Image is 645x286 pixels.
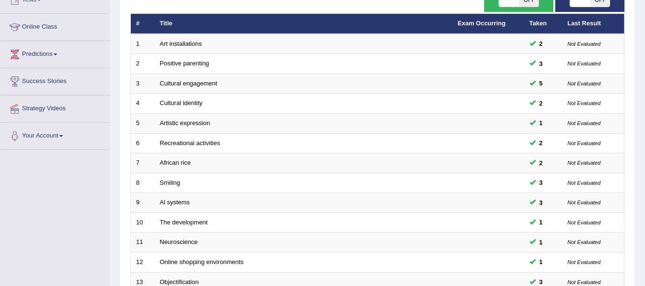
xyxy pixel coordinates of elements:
a: Art installations [160,40,202,47]
span: You can still take this question [536,178,547,188]
span: You can still take this question [536,257,547,267]
small: Not Evaluated [568,120,601,126]
span: You can still take this question [536,158,547,168]
td: 4 [131,94,155,114]
small: Not Evaluated [568,140,601,146]
td: 10 [131,212,155,233]
a: Objectification [160,278,199,286]
th: Title [155,14,453,34]
small: Not Evaluated [568,200,601,205]
a: Smiling [160,179,180,186]
a: Online shopping environments [160,258,244,265]
small: Not Evaluated [568,220,601,225]
td: 11 [131,233,155,253]
a: Cultural engagement [160,80,218,87]
span: You can still take this question [536,98,547,108]
span: You can still take this question [536,78,547,88]
td: 1 [131,34,155,54]
th: Last Result [562,14,624,34]
td: 9 [131,193,155,213]
td: 8 [131,173,155,193]
th: Taken [524,14,562,34]
small: Not Evaluated [568,160,601,166]
small: Not Evaluated [568,239,601,245]
a: Positive parenting [160,60,209,67]
small: Not Evaluated [568,180,601,186]
small: Not Evaluated [568,61,601,66]
td: 6 [131,133,155,153]
small: Not Evaluated [568,259,601,265]
span: You can still take this question [536,198,547,208]
span: You can still take this question [536,39,547,49]
a: Exam Occurring [458,20,506,27]
a: Artistic expression [160,119,210,127]
td: 12 [131,252,155,272]
a: Your Account [0,123,109,147]
span: You can still take this question [536,237,547,247]
a: Neuroscience [160,238,198,245]
span: You can still take this question [536,118,547,128]
small: Not Evaluated [568,100,601,106]
span: You can still take this question [536,217,547,227]
small: Not Evaluated [568,279,601,285]
a: Recreational activities [160,139,220,147]
td: 3 [131,74,155,94]
a: Success Stories [0,68,109,92]
a: Cultural identity [160,99,203,106]
th: # [131,14,155,34]
a: Online Class [0,14,109,38]
small: Not Evaluated [568,81,601,86]
a: African rice [160,159,191,166]
a: Predictions [0,41,109,65]
a: The development [160,219,208,226]
span: You can still take this question [536,59,547,69]
a: Strategy Videos [0,95,109,119]
small: Not Evaluated [568,41,601,47]
span: You can still take this question [536,138,547,148]
a: Al systems [160,199,190,206]
td: 5 [131,114,155,134]
td: 7 [131,153,155,173]
td: 2 [131,54,155,74]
